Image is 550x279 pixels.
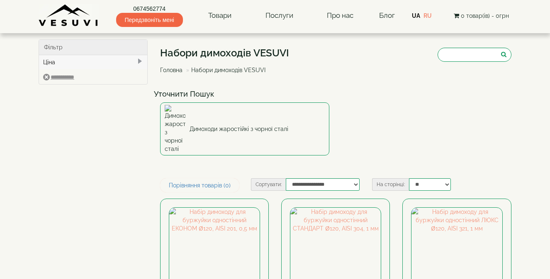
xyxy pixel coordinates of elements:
label: На сторінці: [372,178,409,191]
button: 0 товар(ів) - 0грн [451,11,511,20]
a: 0674562774 [116,5,183,13]
div: Ціна [39,55,147,69]
a: Блог [379,11,395,19]
img: Завод VESUVI [39,4,99,27]
a: Головна [160,67,183,73]
a: UA [412,12,420,19]
div: Фільтр [39,40,147,55]
h1: Набори димоходів VESUVI [160,48,289,58]
span: 0 товар(ів) - 0грн [461,12,509,19]
a: RU [423,12,432,19]
a: Товари [200,6,240,25]
a: Димоходи жаростійкі з чорної сталі Димоходи жаростійкі з чорної сталі [160,102,330,155]
h4: Уточнити Пошук [154,90,518,98]
span: Передзвоніть мені [116,13,183,27]
a: Про нас [319,6,362,25]
img: Димоходи жаростійкі з чорної сталі [165,105,185,153]
a: Порівняння товарів (0) [160,178,239,192]
label: Сортувати: [251,178,286,191]
li: Набори димоходів VESUVI [184,66,265,74]
a: Послуги [257,6,302,25]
